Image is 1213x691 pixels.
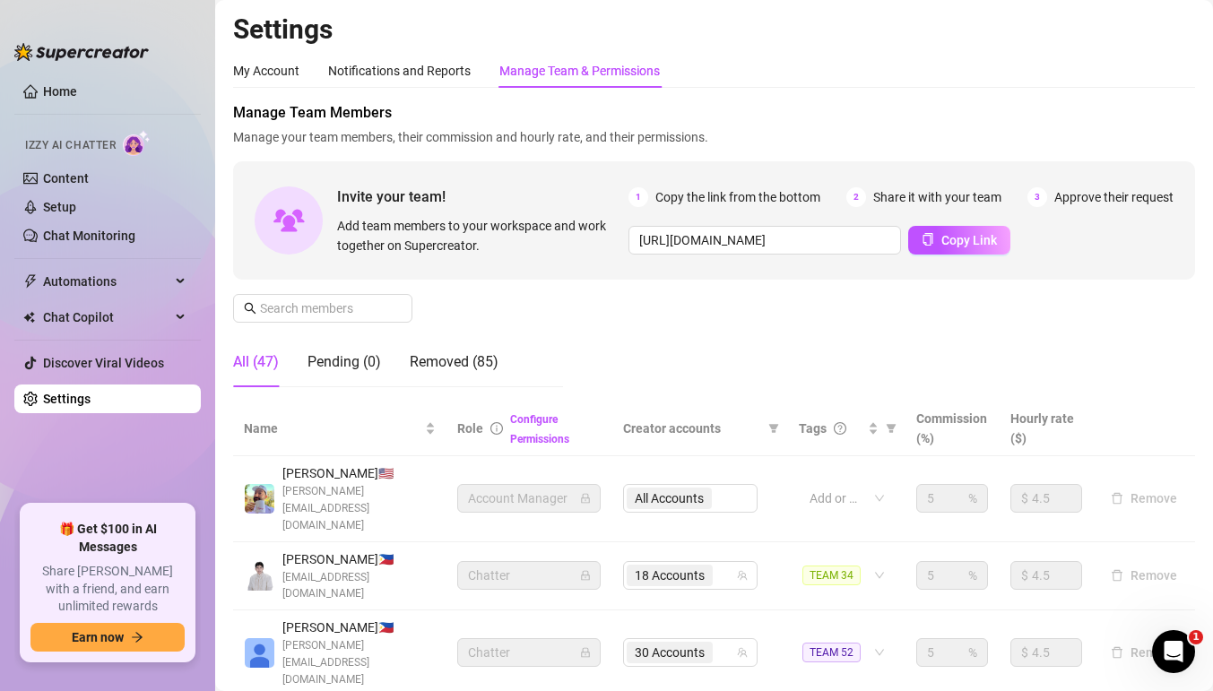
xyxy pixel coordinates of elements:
[499,61,660,81] div: Manage Team & Permissions
[233,351,279,373] div: All (47)
[43,267,170,296] span: Automations
[1054,187,1174,207] span: Approve their request
[43,84,77,99] a: Home
[233,127,1195,147] span: Manage your team members, their commission and hourly rate, and their permissions.
[635,643,705,662] span: 30 Accounts
[14,43,149,61] img: logo-BBDzfeDw.svg
[233,13,1195,47] h2: Settings
[123,130,151,156] img: AI Chatter
[1104,642,1184,663] button: Remove
[131,631,143,643] span: arrow-right
[908,226,1010,255] button: Copy Link
[627,642,713,663] span: 30 Accounts
[282,569,436,603] span: [EMAIL_ADDRESS][DOMAIN_NAME]
[628,187,648,207] span: 1
[834,422,846,435] span: question-circle
[244,419,421,438] span: Name
[245,561,274,591] img: Paul Andrei Casupanan
[245,638,274,668] img: Katrina Mendiola
[233,61,299,81] div: My Account
[244,302,256,315] span: search
[30,563,185,616] span: Share [PERSON_NAME] with a friend, and earn unlimited rewards
[1104,565,1184,586] button: Remove
[737,570,748,581] span: team
[25,137,116,154] span: Izzy AI Chatter
[580,647,591,658] span: lock
[260,298,387,318] input: Search members
[846,187,866,207] span: 2
[282,637,436,688] span: [PERSON_NAME][EMAIL_ADDRESS][DOMAIN_NAME]
[282,463,436,483] span: [PERSON_NAME] 🇺🇸
[922,233,934,246] span: copy
[282,618,436,637] span: [PERSON_NAME] 🇵🇭
[1027,187,1047,207] span: 3
[468,639,590,666] span: Chatter
[768,423,779,434] span: filter
[882,415,900,442] span: filter
[410,351,498,373] div: Removed (85)
[43,303,170,332] span: Chat Copilot
[245,484,274,514] img: Evan Gillis
[623,419,761,438] span: Creator accounts
[468,485,590,512] span: Account Manager
[886,423,897,434] span: filter
[282,483,436,534] span: [PERSON_NAME][EMAIL_ADDRESS][DOMAIN_NAME]
[490,422,503,435] span: info-circle
[43,356,164,370] a: Discover Viral Videos
[337,216,621,255] span: Add team members to your workspace and work together on Supercreator.
[43,392,91,406] a: Settings
[72,630,124,644] span: Earn now
[30,521,185,556] span: 🎁 Get $100 in AI Messages
[802,566,861,585] span: TEAM 34
[468,562,590,589] span: Chatter
[737,647,748,658] span: team
[580,493,591,504] span: lock
[43,200,76,214] a: Setup
[233,102,1195,124] span: Manage Team Members
[873,187,1001,207] span: Share it with your team
[799,419,827,438] span: Tags
[43,229,135,243] a: Chat Monitoring
[23,311,35,324] img: Chat Copilot
[635,566,705,585] span: 18 Accounts
[905,402,999,456] th: Commission (%)
[655,187,820,207] span: Copy the link from the bottom
[23,274,38,289] span: thunderbolt
[43,171,89,186] a: Content
[941,233,997,247] span: Copy Link
[580,570,591,581] span: lock
[1104,488,1184,509] button: Remove
[282,549,436,569] span: [PERSON_NAME] 🇵🇭
[1189,630,1203,644] span: 1
[233,402,446,456] th: Name
[328,61,471,81] div: Notifications and Reports
[802,643,861,662] span: TEAM 52
[1000,402,1093,456] th: Hourly rate ($)
[627,565,713,586] span: 18 Accounts
[30,623,185,652] button: Earn nowarrow-right
[1152,630,1195,673] iframe: Intercom live chat
[457,421,483,436] span: Role
[765,415,783,442] span: filter
[337,186,628,208] span: Invite your team!
[308,351,381,373] div: Pending (0)
[510,413,569,445] a: Configure Permissions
